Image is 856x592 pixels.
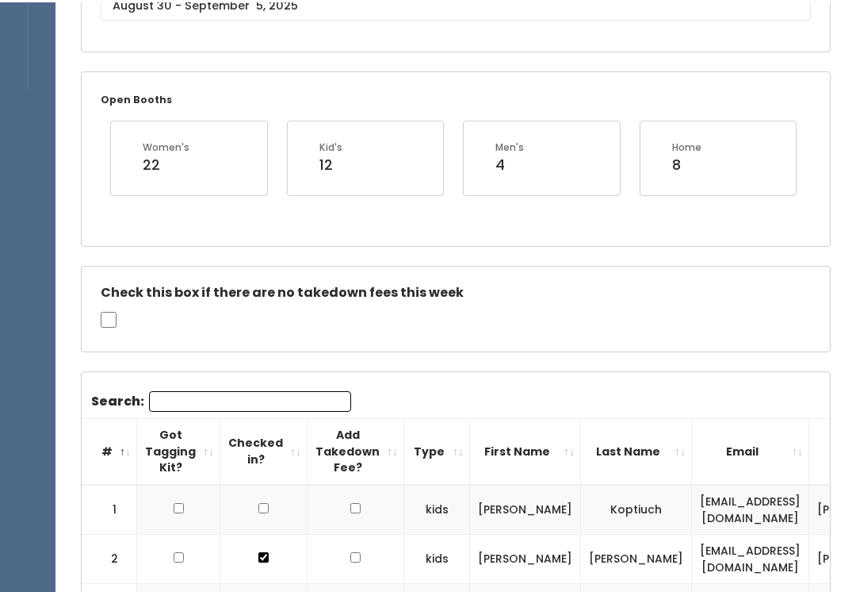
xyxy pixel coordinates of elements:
td: [PERSON_NAME] [581,532,692,582]
th: Add Takedown Fee?: activate to sort column ascending [308,417,404,482]
td: Koptiuch [581,482,692,532]
div: Women's [143,138,189,152]
th: First Name: activate to sort column ascending [470,417,581,482]
td: kids [404,482,470,532]
h5: Check this box if there are no takedown fees this week [101,283,811,298]
div: 8 [672,152,701,173]
small: Open Booths [101,90,172,104]
th: Checked in?: activate to sort column ascending [220,417,308,482]
div: Home [672,138,701,152]
td: [PERSON_NAME] [470,532,581,582]
td: [PERSON_NAME] [470,482,581,532]
td: kids [404,532,470,582]
div: 22 [143,152,189,173]
th: Email: activate to sort column ascending [692,417,809,482]
th: Got Tagging Kit?: activate to sort column ascending [137,417,220,482]
td: 1 [82,482,137,532]
th: Type: activate to sort column ascending [404,417,470,482]
div: Men's [495,138,524,152]
div: 4 [495,152,524,173]
td: [EMAIL_ADDRESS][DOMAIN_NAME] [692,532,809,582]
label: Search: [91,389,351,409]
td: 2 [82,532,137,582]
th: Last Name: activate to sort column ascending [581,417,692,482]
div: Kid's [319,138,342,152]
th: #: activate to sort column descending [82,417,137,482]
td: [EMAIL_ADDRESS][DOMAIN_NAME] [692,482,809,532]
div: 12 [319,152,342,173]
input: Search: [149,389,351,409]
